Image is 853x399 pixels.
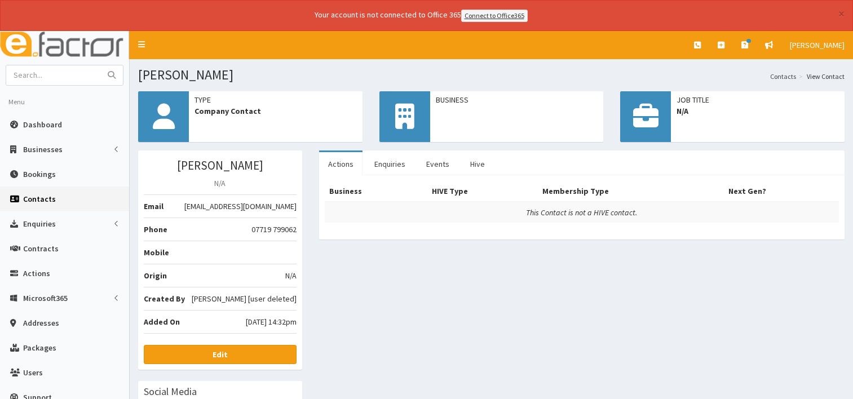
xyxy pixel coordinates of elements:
[144,178,297,189] p: N/A
[285,270,297,281] span: N/A
[770,72,796,81] a: Contacts
[427,181,538,202] th: HIVE Type
[796,72,845,81] li: View Contact
[461,152,494,176] a: Hive
[677,94,839,105] span: Job Title
[195,105,357,117] span: Company Contact
[6,65,101,85] input: Search...
[417,152,458,176] a: Events
[23,194,56,204] span: Contacts
[184,201,297,212] span: [EMAIL_ADDRESS][DOMAIN_NAME]
[319,152,363,176] a: Actions
[192,293,297,304] span: [PERSON_NAME] [user deleted]
[677,105,839,117] span: N/A
[724,181,839,202] th: Next Gen?
[144,201,163,211] b: Email
[838,8,845,20] button: ×
[23,343,56,353] span: Packages
[538,181,723,202] th: Membership Type
[23,144,63,154] span: Businesses
[246,316,297,327] span: [DATE] 14:32pm
[144,387,197,397] h3: Social Media
[790,40,845,50] span: [PERSON_NAME]
[23,367,43,378] span: Users
[144,345,297,364] a: Edit
[144,317,180,327] b: Added On
[144,247,169,258] b: Mobile
[526,207,637,218] i: This Contact is not a HIVE contact.
[23,318,59,328] span: Addresses
[91,9,751,22] div: Your account is not connected to Office 365
[461,10,528,22] a: Connect to Office365
[144,224,167,234] b: Phone
[365,152,414,176] a: Enquiries
[23,169,56,179] span: Bookings
[23,243,59,254] span: Contracts
[23,268,50,278] span: Actions
[195,94,357,105] span: Type
[781,31,853,59] a: [PERSON_NAME]
[23,119,62,130] span: Dashboard
[138,68,845,82] h1: [PERSON_NAME]
[144,294,185,304] b: Created By
[23,219,56,229] span: Enquiries
[213,349,228,360] b: Edit
[436,94,598,105] span: Business
[325,181,427,202] th: Business
[23,293,68,303] span: Microsoft365
[251,224,297,235] span: 07719 799062
[144,271,167,281] b: Origin
[144,159,297,172] h3: [PERSON_NAME]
